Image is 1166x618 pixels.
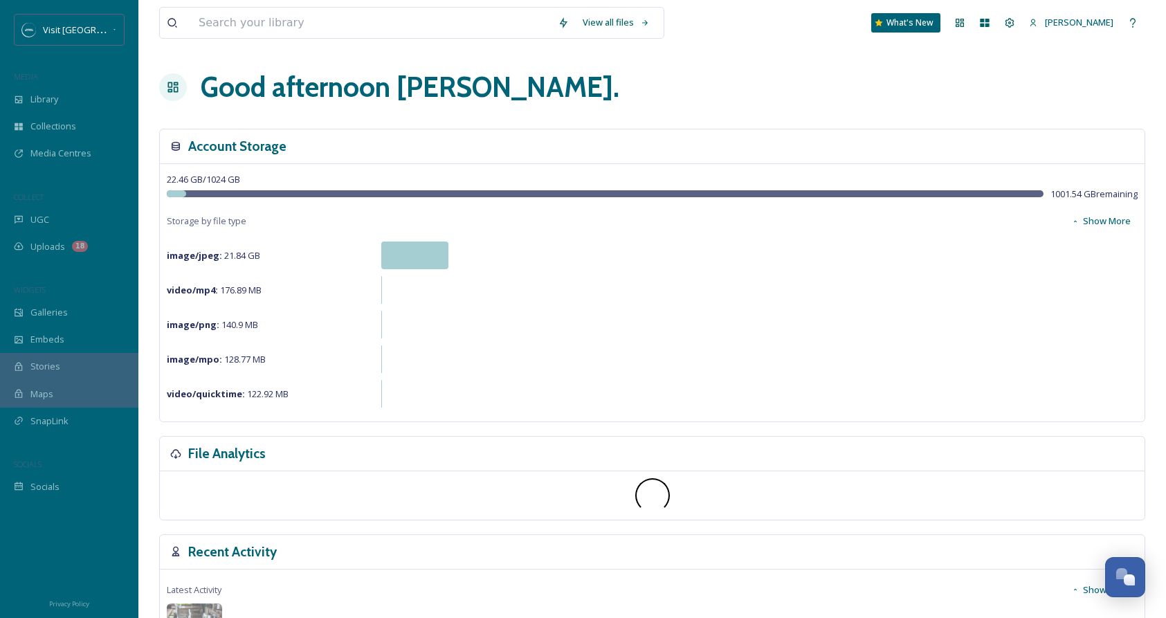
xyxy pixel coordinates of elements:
h3: File Analytics [188,444,266,464]
strong: image/png : [167,318,219,331]
span: Storage by file type [167,215,246,228]
span: 176.89 MB [167,284,262,296]
strong: image/mpo : [167,353,222,365]
strong: image/jpeg : [167,249,222,262]
div: 18 [72,241,88,252]
span: Collections [30,120,76,133]
input: Search your library [192,8,551,38]
strong: video/quicktime : [167,388,245,400]
span: 128.77 MB [167,353,266,365]
span: 140.9 MB [167,318,258,331]
span: 21.84 GB [167,249,260,262]
span: Privacy Policy [49,599,89,608]
span: MEDIA [14,71,38,82]
span: Embeds [30,333,64,346]
span: SnapLink [30,415,69,428]
a: View all files [576,9,657,36]
span: WIDGETS [14,284,46,295]
span: Media Centres [30,147,91,160]
img: SM%20Social%20Profile.png [22,23,36,37]
a: [PERSON_NAME] [1022,9,1120,36]
span: SOCIALS [14,459,42,469]
span: 1001.54 GB remaining [1050,188,1138,201]
button: Open Chat [1105,557,1145,597]
a: Privacy Policy [49,594,89,611]
h3: Account Storage [188,136,286,156]
span: UGC [30,213,49,226]
span: [PERSON_NAME] [1045,16,1113,28]
span: COLLECT [14,192,44,202]
span: Socials [30,480,60,493]
h1: Good afternoon [PERSON_NAME] . [201,66,619,108]
a: What's New [871,13,940,33]
span: Stories [30,360,60,373]
span: Visit [GEOGRAPHIC_DATA][US_STATE] [43,23,197,36]
button: Show More [1064,576,1138,603]
span: Latest Activity [167,583,221,597]
span: Galleries [30,306,68,319]
span: 22.46 GB / 1024 GB [167,173,240,185]
h3: Recent Activity [188,542,277,562]
span: Maps [30,388,53,401]
span: 122.92 MB [167,388,289,400]
button: Show More [1064,208,1138,235]
span: Library [30,93,58,106]
strong: video/mp4 : [167,284,218,296]
span: Uploads [30,240,65,253]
